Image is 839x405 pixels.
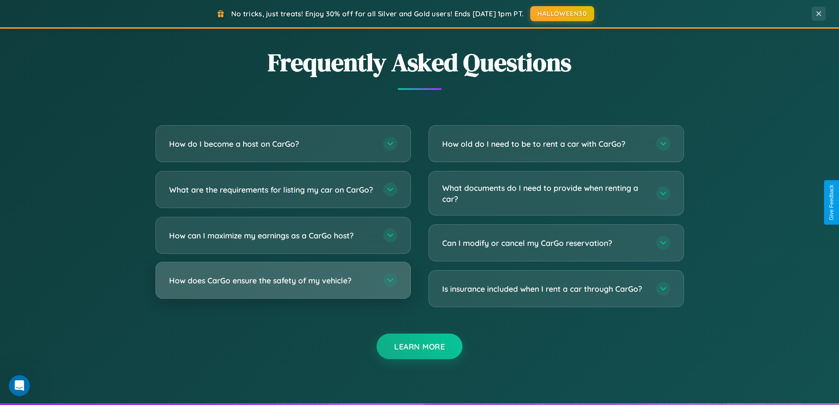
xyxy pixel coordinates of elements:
div: Give Feedback [828,185,835,220]
span: No tricks, just treats! Enjoy 30% off for all Silver and Gold users! Ends [DATE] 1pm PT. [231,9,524,18]
h3: How can I maximize my earnings as a CarGo host? [169,230,374,241]
h3: What are the requirements for listing my car on CarGo? [169,184,374,195]
h3: How does CarGo ensure the safety of my vehicle? [169,275,374,286]
h3: How do I become a host on CarGo? [169,138,374,149]
h3: Is insurance included when I rent a car through CarGo? [442,283,647,294]
h3: What documents do I need to provide when renting a car? [442,182,647,204]
h3: Can I modify or cancel my CarGo reservation? [442,238,647,249]
button: Learn More [377,334,462,359]
h3: How old do I need to be to rent a car with CarGo? [442,138,647,149]
iframe: Intercom live chat [9,375,30,396]
h2: Frequently Asked Questions [155,45,684,79]
button: HALLOWEEN30 [530,6,594,21]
